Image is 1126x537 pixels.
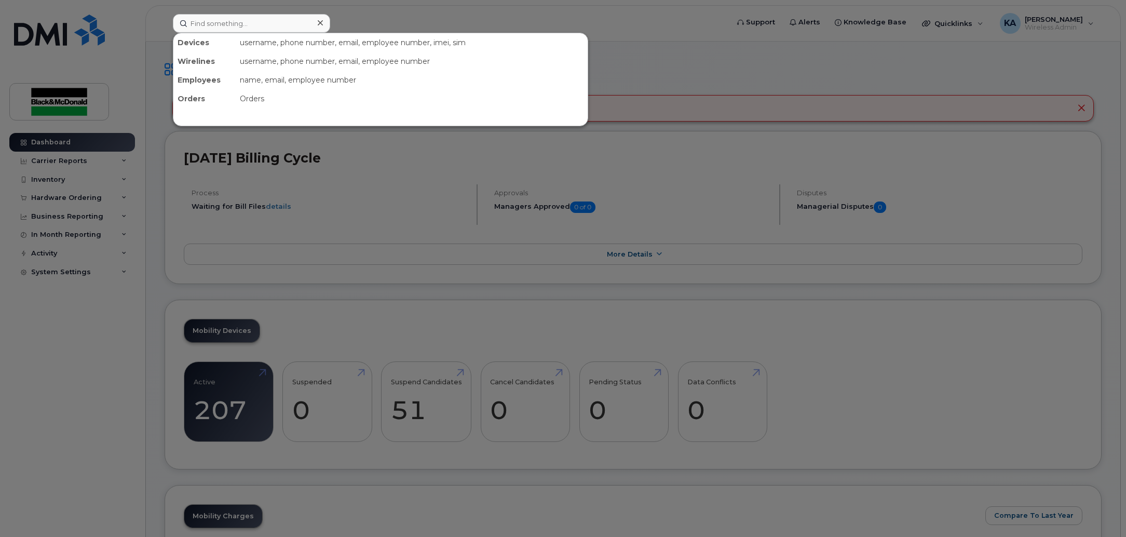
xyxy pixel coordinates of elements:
[173,52,236,71] div: Wirelines
[236,71,588,89] div: name, email, employee number
[236,52,588,71] div: username, phone number, email, employee number
[173,89,236,108] div: Orders
[173,71,236,89] div: Employees
[236,89,588,108] div: Orders
[236,33,588,52] div: username, phone number, email, employee number, imei, sim
[173,33,236,52] div: Devices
